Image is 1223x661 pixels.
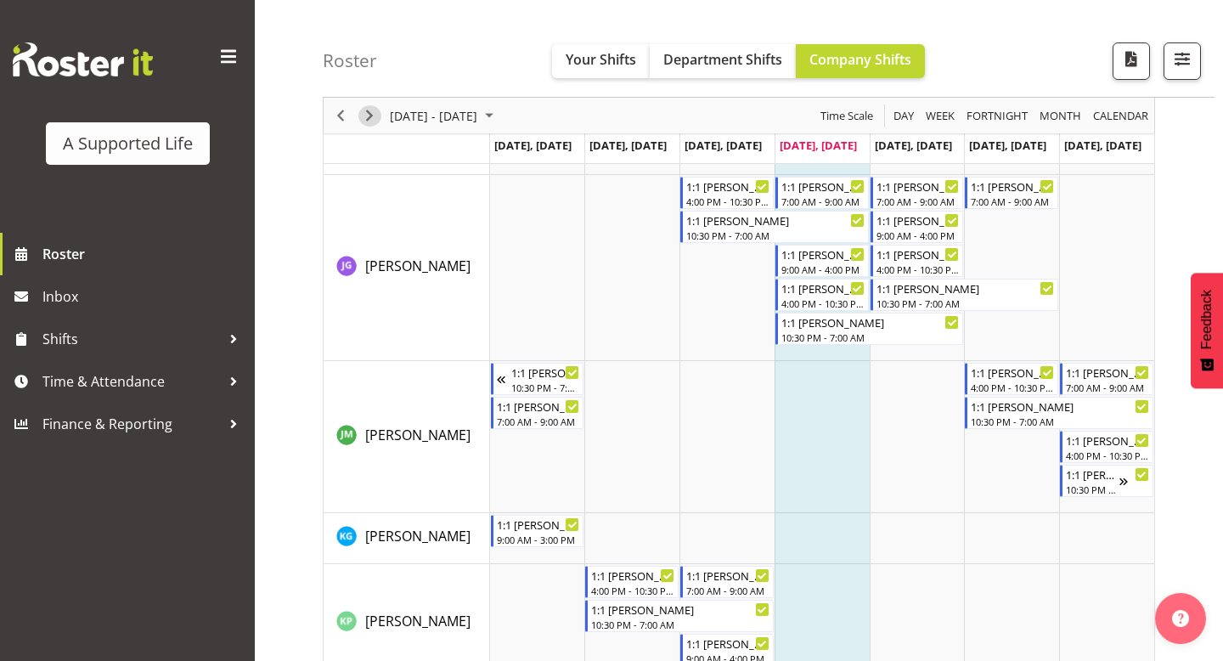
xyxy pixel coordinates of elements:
div: 10:30 PM - 7:00 AM [511,381,580,394]
div: 10:30 PM - 7:00 AM [686,229,865,242]
div: 1:1 [PERSON_NAME] [971,364,1054,381]
div: 1:1 [PERSON_NAME] [686,567,769,584]
span: [DATE], [DATE] [780,138,857,153]
div: Previous [326,98,355,133]
div: Karen Powell"s event - 1:1 Miranda Begin From Tuesday, August 26, 2025 at 10:30:00 PM GMT+12:00 E... [585,600,774,632]
div: 1:1 [PERSON_NAME] [781,280,865,297]
span: Your Shifts [566,50,636,69]
div: 1:1 [PERSON_NAME] [781,314,960,330]
button: Your Shifts [552,44,650,78]
div: Next [355,98,384,133]
div: 1:1 [PERSON_NAME] [497,516,580,533]
div: 1:1 [PERSON_NAME] [591,567,674,584]
span: Shifts [42,326,221,352]
div: Jackie Green"s event - 1:1 Miranda Begin From Friday, August 29, 2025 at 4:00:00 PM GMT+12:00 End... [871,245,964,277]
div: 10:30 PM - 7:00 AM [876,297,1055,310]
div: Jasmine McCracken"s event - 1:1 Miranda Begin From Saturday, August 30, 2025 at 4:00:00 PM GMT+12... [965,363,1058,395]
div: 10:30 PM - 7:00 AM [971,415,1149,428]
img: help-xxl-2.png [1172,610,1189,627]
a: [PERSON_NAME] [365,611,471,631]
div: 1:1 [PERSON_NAME] [876,280,1055,297]
div: Jackie Green"s event - 1:1 Miranda Begin From Friday, August 29, 2025 at 9:00:00 AM GMT+12:00 End... [871,211,964,243]
div: 1:1 [PERSON_NAME] [511,364,580,381]
button: Fortnight [964,105,1031,127]
div: 1:1 [PERSON_NAME] [686,212,865,229]
div: Jackie Green"s event - 1:1 Miranda Begin From Friday, August 29, 2025 at 10:30:00 PM GMT+12:00 En... [871,279,1059,311]
span: [DATE], [DATE] [685,138,762,153]
div: 7:00 AM - 9:00 AM [781,195,865,208]
div: 1:1 [PERSON_NAME] [876,212,960,229]
div: 10:30 PM - 7:00 AM [591,618,769,631]
div: 9:00 AM - 4:00 PM [781,263,865,276]
div: A Supported Life [63,131,193,156]
span: [DATE], [DATE] [875,138,952,153]
div: 7:00 AM - 9:00 AM [876,195,960,208]
span: Company Shifts [809,50,911,69]
div: Jasmine McCracken"s event - 1:1 Miranda Begin From Monday, August 25, 2025 at 7:00:00 AM GMT+12:0... [491,397,584,429]
div: Jasmine McCracken"s event - 1:1 Miranda Begin From Sunday, August 31, 2025 at 4:00:00 PM GMT+12:0... [1060,431,1153,463]
div: Jackie Green"s event - 1:1 Miranda Begin From Thursday, August 28, 2025 at 9:00:00 AM GMT+12:00 E... [775,245,869,277]
span: [DATE], [DATE] [969,138,1046,153]
div: 7:00 AM - 9:00 AM [686,584,769,597]
div: Jasmine McCracken"s event - 1:1 Miranda Begin From Sunday, August 24, 2025 at 10:30:00 PM GMT+12:... [491,363,584,395]
div: Jackie Green"s event - 1:1 Miranda Begin From Thursday, August 28, 2025 at 4:00:00 PM GMT+12:00 E... [775,279,869,311]
span: Roster [42,241,246,267]
td: Jackie Green resource [324,175,490,361]
span: [DATE] - [DATE] [388,105,479,127]
div: Jackie Green"s event - 1:1 Miranda Begin From Saturday, August 30, 2025 at 7:00:00 AM GMT+12:00 E... [965,177,1058,209]
div: 4:00 PM - 10:30 PM [591,584,674,597]
div: 7:00 AM - 9:00 AM [971,195,1054,208]
span: calendar [1091,105,1150,127]
span: [PERSON_NAME] [365,527,471,545]
button: Download a PDF of the roster according to the set date range. [1113,42,1150,80]
div: 4:00 PM - 10:30 PM [686,195,769,208]
span: Time Scale [819,105,875,127]
div: 9:00 AM - 3:00 PM [497,533,580,546]
div: Jackie Green"s event - 1:1 Miranda Begin From Thursday, August 28, 2025 at 10:30:00 PM GMT+12:00 ... [775,313,964,345]
div: 1:1 [PERSON_NAME] [781,178,865,195]
span: Fortnight [965,105,1029,127]
button: Next [358,105,381,127]
span: Week [924,105,956,127]
span: Feedback [1199,290,1215,349]
td: Kanwal Ghotra resource [324,513,490,564]
div: Jackie Green"s event - 1:1 Miranda Begin From Thursday, August 28, 2025 at 7:00:00 AM GMT+12:00 E... [775,177,869,209]
button: Month [1091,105,1152,127]
div: 1:1 [PERSON_NAME] [591,601,769,618]
a: [PERSON_NAME] [365,256,471,276]
div: 1:1 [PERSON_NAME] [971,398,1149,415]
span: [PERSON_NAME] [365,257,471,275]
span: [DATE], [DATE] [494,138,572,153]
div: 1:1 [PERSON_NAME] [1066,432,1149,449]
div: 4:00 PM - 10:30 PM [971,381,1054,394]
div: Kanwal Ghotra"s event - 1:1 Miranda Begin From Monday, August 25, 2025 at 9:00:00 AM GMT+12:00 En... [491,515,584,547]
button: Time Scale [818,105,876,127]
span: [DATE], [DATE] [1064,138,1141,153]
div: Jackie Green"s event - 1:1 Miranda Begin From Friday, August 29, 2025 at 7:00:00 AM GMT+12:00 End... [871,177,964,209]
div: Karen Powell"s event - 1:1 Miranda Begin From Tuesday, August 26, 2025 at 4:00:00 PM GMT+12:00 En... [585,566,679,598]
div: 10:30 PM - 7:00 AM [781,330,960,344]
div: Jasmine McCracken"s event - 1:1 Miranda Begin From Saturday, August 30, 2025 at 10:30:00 PM GMT+1... [965,397,1153,429]
span: Month [1038,105,1083,127]
span: [PERSON_NAME] [365,426,471,444]
span: [DATE], [DATE] [589,138,667,153]
button: Filter Shifts [1164,42,1201,80]
div: Karen Powell"s event - 1:1 Miranda Begin From Wednesday, August 27, 2025 at 7:00:00 AM GMT+12:00 ... [680,566,774,598]
a: [PERSON_NAME] [365,526,471,546]
div: 1:1 [PERSON_NAME] [781,246,865,263]
button: Company Shifts [796,44,925,78]
button: Previous [330,105,352,127]
div: Jasmine McCracken"s event - 1:1 Miranda Begin From Sunday, August 31, 2025 at 10:30:00 PM GMT+12:... [1060,465,1153,497]
div: 1:1 [PERSON_NAME] [876,246,960,263]
div: 10:30 PM - 7:00 AM [1066,483,1119,496]
div: Jackie Green"s event - 1:1 Miranda Begin From Wednesday, August 27, 2025 at 4:00:00 PM GMT+12:00 ... [680,177,774,209]
div: 9:00 AM - 4:00 PM [876,229,960,242]
div: 1:1 [PERSON_NAME] [686,635,769,652]
span: Inbox [42,284,246,309]
div: 4:00 PM - 10:30 PM [876,263,960,276]
div: 1:1 [PERSON_NAME] [971,178,1054,195]
span: Day [892,105,916,127]
div: 4:00 PM - 10:30 PM [1066,449,1149,462]
span: Finance & Reporting [42,411,221,437]
button: Timeline Day [891,105,917,127]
